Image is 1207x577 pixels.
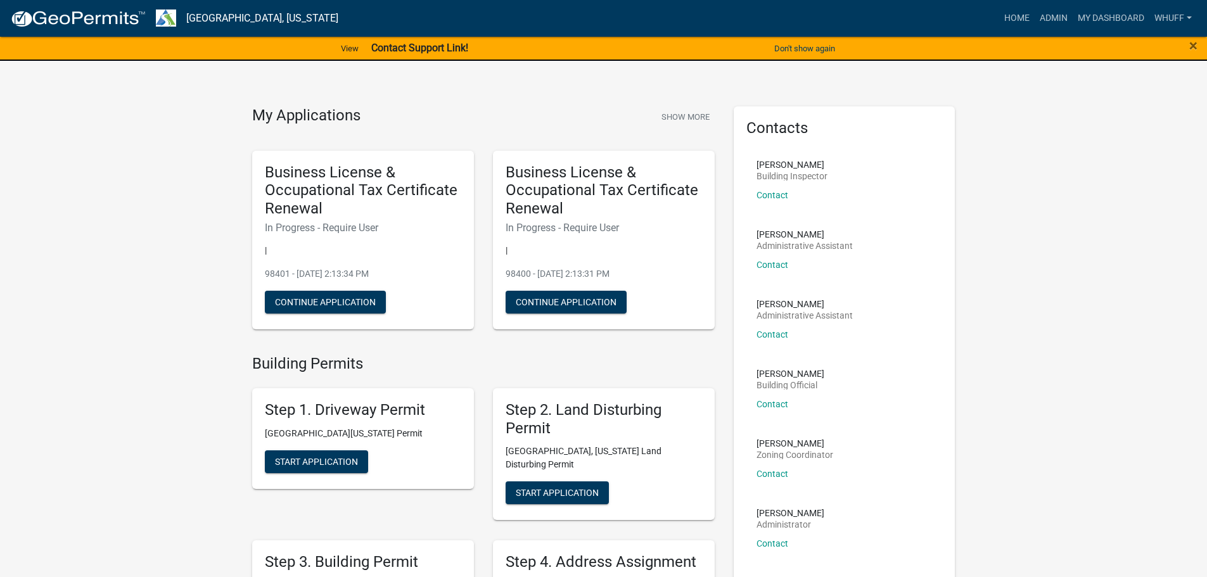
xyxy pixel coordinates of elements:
p: [PERSON_NAME] [757,230,853,239]
h4: My Applications [252,106,361,125]
h5: Business License & Occupational Tax Certificate Renewal [506,163,702,218]
p: [PERSON_NAME] [757,160,827,169]
p: [PERSON_NAME] [757,369,824,378]
p: [PERSON_NAME] [757,300,853,308]
button: Continue Application [506,291,627,314]
a: [GEOGRAPHIC_DATA], [US_STATE] [186,8,338,29]
p: Building Official [757,381,824,390]
button: Close [1189,38,1197,53]
a: View [336,38,364,59]
p: [PERSON_NAME] [757,439,833,448]
h5: Business License & Occupational Tax Certificate Renewal [265,163,461,218]
p: Administrative Assistant [757,241,853,250]
p: [GEOGRAPHIC_DATA], [US_STATE] Land Disturbing Permit [506,445,702,471]
button: Show More [656,106,715,127]
a: Contact [757,329,788,339]
h5: Contacts [746,119,943,137]
a: Contact [757,538,788,548]
span: × [1189,37,1197,54]
a: Contact [757,260,788,270]
a: Home [999,6,1035,30]
span: Start Application [516,488,599,498]
h4: Building Permits [252,355,715,373]
a: Admin [1035,6,1073,30]
h6: In Progress - Require User [265,222,461,234]
p: | [506,244,702,257]
p: Administrator [757,520,824,529]
h6: In Progress - Require User [506,222,702,234]
h5: Step 1. Driveway Permit [265,401,461,419]
button: Start Application [265,450,368,473]
p: [GEOGRAPHIC_DATA][US_STATE] Permit [265,427,461,440]
p: Zoning Coordinator [757,450,833,459]
p: 98400 - [DATE] 2:13:31 PM [506,267,702,281]
p: | [265,244,461,257]
a: My Dashboard [1073,6,1149,30]
h5: Step 4. Address Assignment [506,553,702,571]
button: Continue Application [265,291,386,314]
button: Don't show again [769,38,840,59]
p: [PERSON_NAME] [757,509,824,517]
span: Start Application [275,456,358,466]
a: Contact [757,469,788,479]
h5: Step 3. Building Permit [265,553,461,571]
p: Building Inspector [757,172,827,181]
a: Contact [757,399,788,409]
a: whuff [1149,6,1197,30]
img: Troup County, Georgia [156,10,176,27]
button: Start Application [506,481,609,504]
h5: Step 2. Land Disturbing Permit [506,401,702,438]
p: 98401 - [DATE] 2:13:34 PM [265,267,461,281]
a: Contact [757,190,788,200]
p: Administrative Assistant [757,311,853,320]
strong: Contact Support Link! [371,42,468,54]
